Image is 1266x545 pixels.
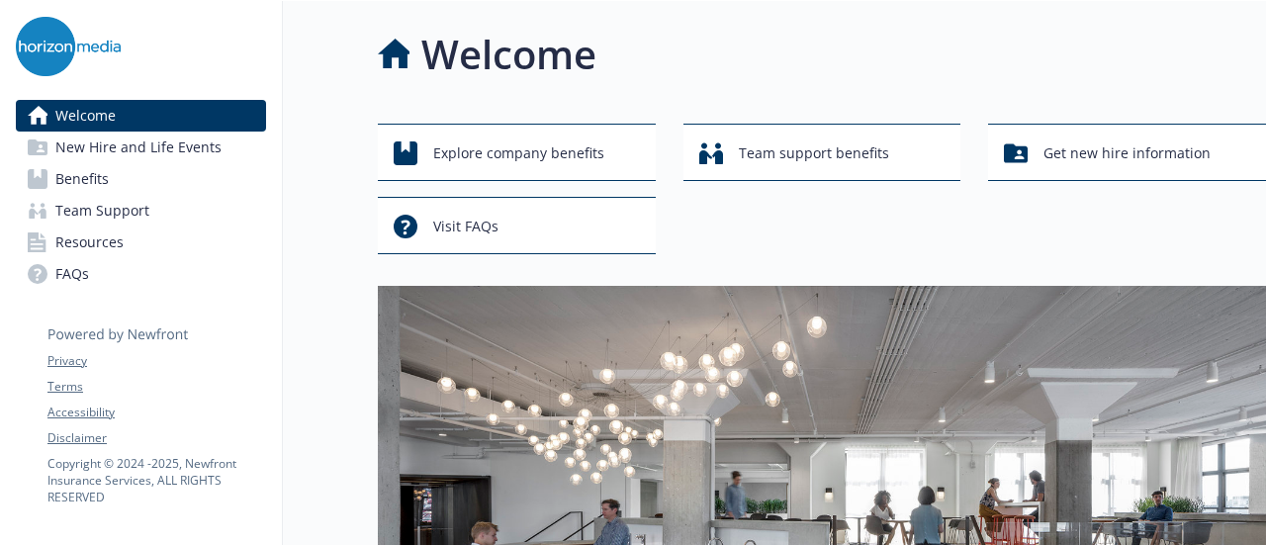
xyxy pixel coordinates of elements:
[47,378,265,396] a: Terms
[47,352,265,370] a: Privacy
[16,195,266,227] a: Team Support
[47,455,265,505] p: Copyright © 2024 - 2025 , Newfront Insurance Services, ALL RIGHTS RESERVED
[378,197,656,254] button: Visit FAQs
[55,163,109,195] span: Benefits
[55,195,149,227] span: Team Support
[55,100,116,132] span: Welcome
[988,124,1266,181] button: Get new hire information
[55,227,124,258] span: Resources
[16,163,266,195] a: Benefits
[16,132,266,163] a: New Hire and Life Events
[683,124,961,181] button: Team support benefits
[378,124,656,181] button: Explore company benefits
[433,135,604,172] span: Explore company benefits
[55,258,89,290] span: FAQs
[55,132,222,163] span: New Hire and Life Events
[16,258,266,290] a: FAQs
[739,135,889,172] span: Team support benefits
[421,25,596,84] h1: Welcome
[433,208,498,245] span: Visit FAQs
[16,227,266,258] a: Resources
[1043,135,1211,172] span: Get new hire information
[47,429,265,447] a: Disclaimer
[47,404,265,421] a: Accessibility
[16,100,266,132] a: Welcome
